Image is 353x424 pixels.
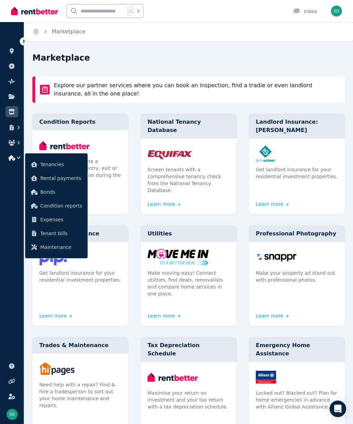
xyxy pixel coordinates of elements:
a: Learn more [256,201,289,208]
p: Explore our partner services where you can book an inspection, find a tradie or even landlord ins... [54,81,340,98]
a: Rental payments [28,171,85,185]
a: Learn more [148,312,181,319]
div: National Tenancy Database [141,114,236,139]
span: Bonds [40,188,82,196]
span: k [137,8,140,14]
div: Open Intercom Messenger [330,401,346,417]
img: Bernie Brennan [7,409,18,420]
img: Utilities [148,249,230,265]
p: Make moving easy! Connect utilities, find deals, removalists and compare home services in one place. [148,270,230,297]
img: Emergency Home Assistance [256,369,338,385]
span: Tenancies [40,160,82,169]
span: Expenses [40,215,82,224]
h1: Marketplace [32,52,90,63]
a: Marketplace [52,28,85,35]
div: Utilities [141,225,236,242]
div: Tax Depreciation Schedule [141,337,236,362]
span: Condition reports [40,202,82,210]
a: Bonds [28,185,85,199]
a: Maintenance [28,240,85,254]
p: Need help with a repair? Find & hire a tradesperson to sort out your home maintenance and repairs. [39,381,121,409]
p: Make your property ad stand out with professional photos. [256,270,338,283]
img: rentBetter Marketplace [40,85,50,94]
img: Condition Reports [39,137,121,154]
span: Rental payments [40,174,82,182]
img: Professional Photography [256,249,338,265]
img: Landlord Insurance: Terri Scheer [256,145,338,162]
p: Screen tenants with a comprehensive tenancy check from the National Tenancy Database. [148,166,230,194]
span: Maintenance [40,243,82,251]
img: Tax Depreciation Schedule [148,369,230,385]
a: Expenses [28,213,85,226]
div: Trades & Maintenance [32,337,128,354]
img: Trades & Maintenance [39,361,121,377]
div: Inbox [293,8,317,15]
img: National Tenancy Database [148,145,230,162]
nav: Breadcrumb [24,22,94,41]
a: Tenancies [28,158,85,171]
p: Maximise your return on investment and your tax return with a tax depreciation schedule. [148,390,230,410]
div: Emergency Home Assistance [249,337,345,362]
a: Learn more [148,201,181,208]
img: Bernie Brennan [331,6,342,17]
img: RentBetter [11,6,58,16]
div: Professional Photography [249,225,345,242]
span: Tenant bills [40,229,82,238]
p: Locked out? Blacked out? Plan for home emergencies in advance with Allianz Global Assistance. [256,390,338,410]
p: Get landlord insurance for your residential investment properties. [39,270,121,283]
a: Learn more [39,312,72,319]
div: Landlord Insurance: [PERSON_NAME] [249,114,345,139]
div: Condition Reports [32,114,128,130]
a: Learn more [256,312,289,319]
a: Tenant bills [28,226,85,240]
a: Condition reports [28,199,85,213]
p: Get landlord insurance for your residential investment properties. [256,166,338,180]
